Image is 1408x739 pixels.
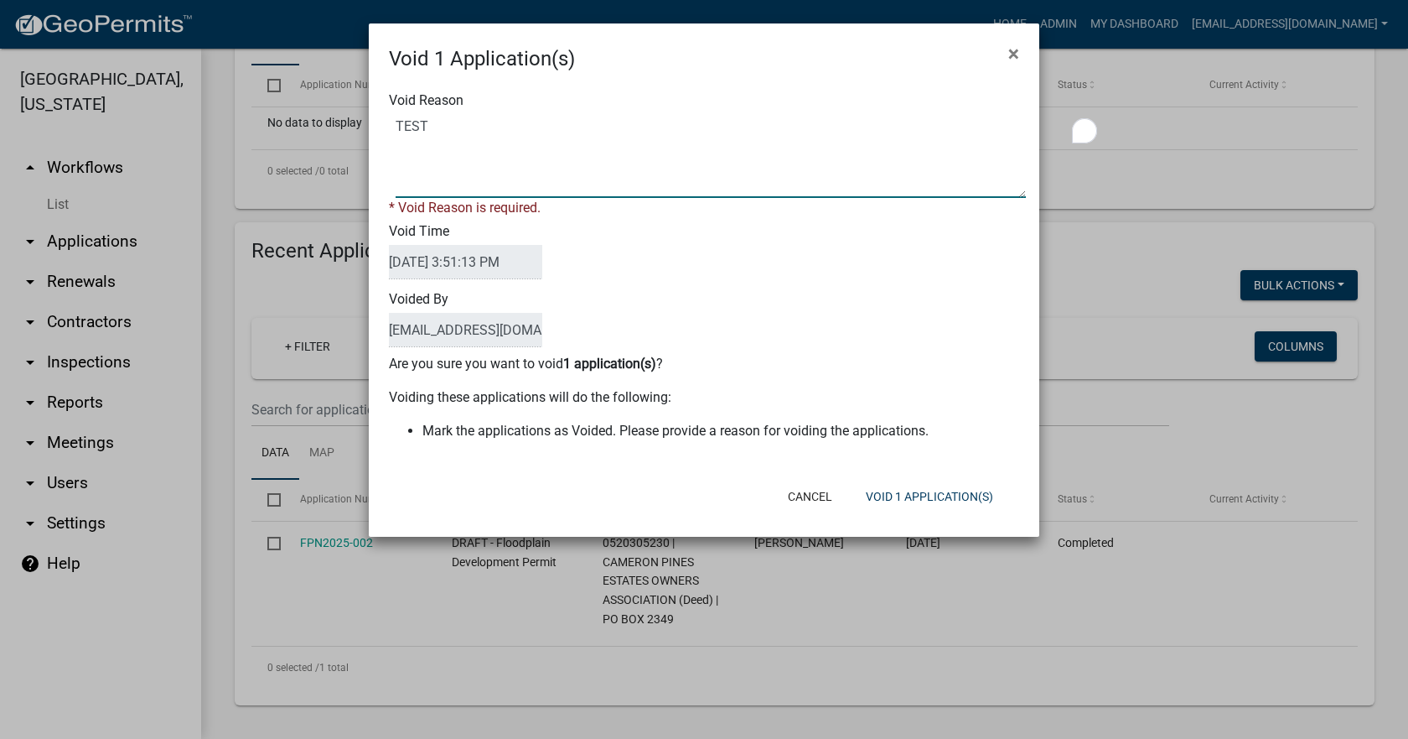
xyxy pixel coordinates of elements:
label: Void Time [389,225,542,279]
span: × [1008,42,1019,65]
button: Cancel [774,481,846,512]
div: * Void Reason is required. [389,198,1019,218]
textarea: To enrich screen reader interactions, please activate Accessibility in Grammarly extension settings [396,114,1026,198]
button: Void 1 Application(s) [852,481,1007,512]
input: DateTime [389,245,542,279]
input: VoidedBy [389,313,542,347]
p: Voiding these applications will do the following: [389,388,1019,408]
label: Void Reason [389,94,463,107]
p: Are you sure you want to void ? [389,354,1019,374]
label: Voided By [389,293,542,347]
button: Close [995,30,1033,77]
li: Mark the applications as Voided. Please provide a reason for voiding the applications. [422,421,1019,441]
h4: Void 1 Application(s) [389,44,575,74]
b: 1 application(s) [563,356,656,372]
